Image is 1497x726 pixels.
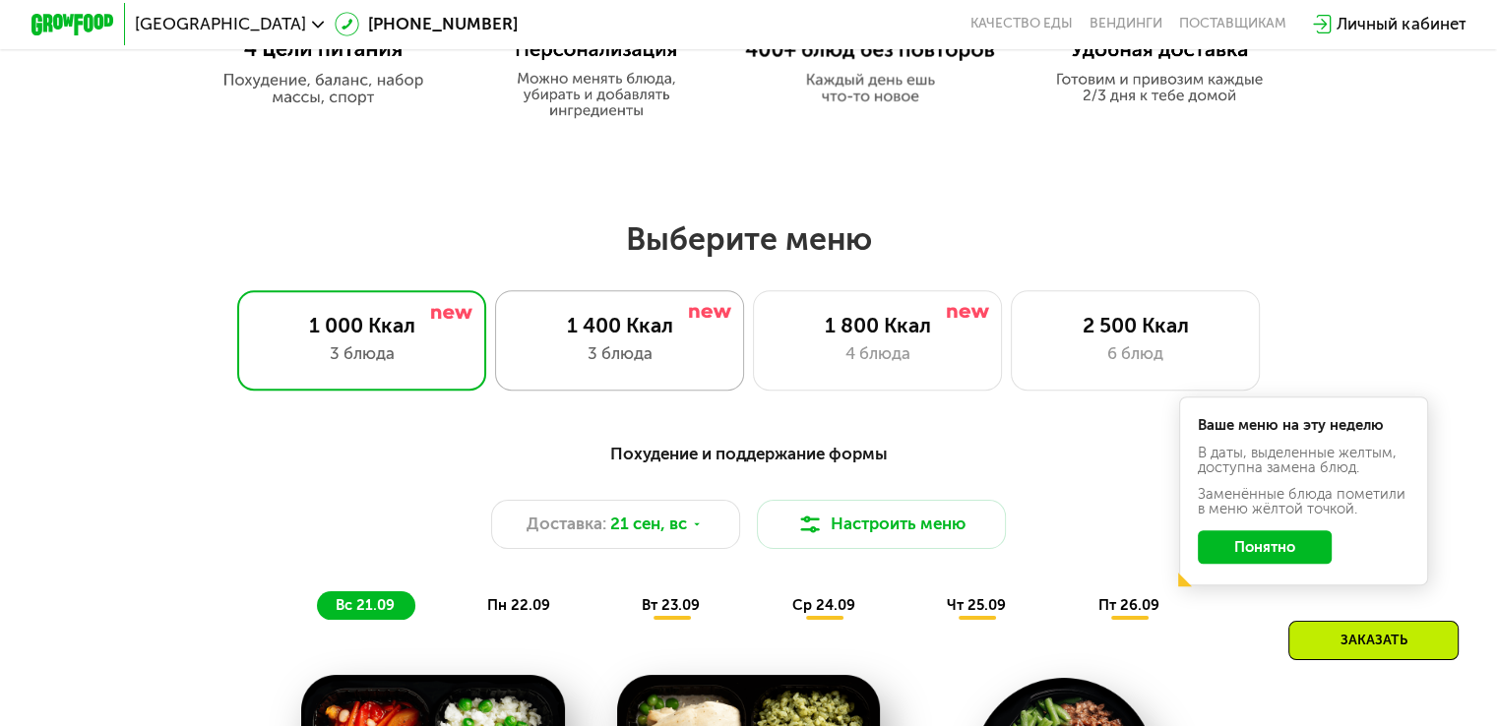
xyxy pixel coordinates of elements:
[1032,341,1238,366] div: 6 блюд
[259,313,465,337] div: 1 000 Ккал
[259,341,465,366] div: 3 блюда
[1198,418,1410,433] div: Ваше меню на эту неделю
[970,16,1073,32] a: Качество еды
[1090,16,1162,32] a: Вендинги
[133,441,1364,466] div: Похудение и поддержание формы
[757,500,1007,550] button: Настроить меню
[135,16,306,32] span: [GEOGRAPHIC_DATA]
[1098,596,1159,614] span: пт 26.09
[517,341,722,366] div: 3 блюда
[1032,313,1238,337] div: 2 500 Ккал
[1198,446,1410,475] div: В даты, выделенные желтым, доступна замена блюд.
[336,596,395,614] span: вс 21.09
[517,313,722,337] div: 1 400 Ккал
[1337,12,1466,36] div: Личный кабинет
[335,12,518,36] a: [PHONE_NUMBER]
[1179,16,1286,32] div: поставщикам
[792,596,855,614] span: ср 24.09
[610,512,687,536] span: 21 сен, вс
[487,596,550,614] span: пн 22.09
[947,596,1006,614] span: чт 25.09
[67,219,1431,259] h2: Выберите меню
[1288,621,1459,660] div: Заказать
[775,341,980,366] div: 4 блюда
[1198,487,1410,516] div: Заменённые блюда пометили в меню жёлтой точкой.
[642,596,700,614] span: вт 23.09
[1198,530,1332,564] button: Понятно
[527,512,606,536] span: Доставка:
[775,313,980,337] div: 1 800 Ккал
